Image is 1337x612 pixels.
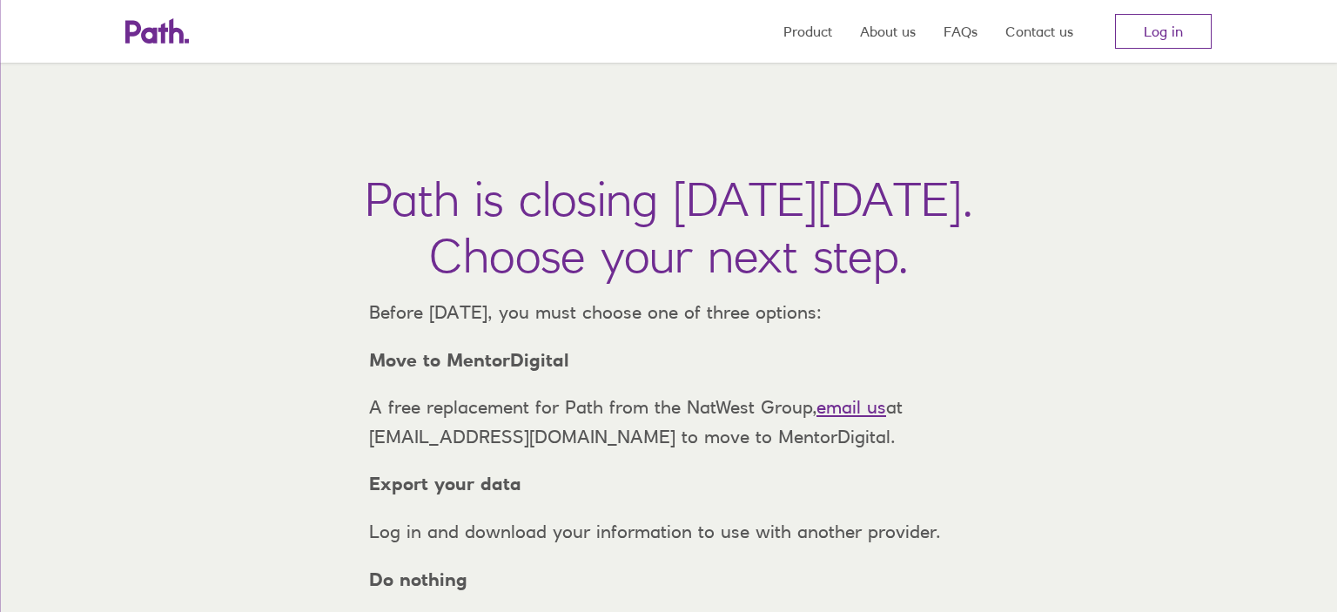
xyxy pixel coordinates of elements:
[355,298,982,327] p: Before [DATE], you must choose one of three options:
[1115,14,1212,49] a: Log in
[369,349,569,371] strong: Move to MentorDigital
[369,473,521,494] strong: Export your data
[355,393,982,451] p: A free replacement for Path from the NatWest Group, at [EMAIL_ADDRESS][DOMAIN_NAME] to move to Me...
[816,396,886,418] a: email us
[365,171,973,284] h1: Path is closing [DATE][DATE]. Choose your next step.
[355,517,982,547] p: Log in and download your information to use with another provider.
[369,568,467,590] strong: Do nothing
